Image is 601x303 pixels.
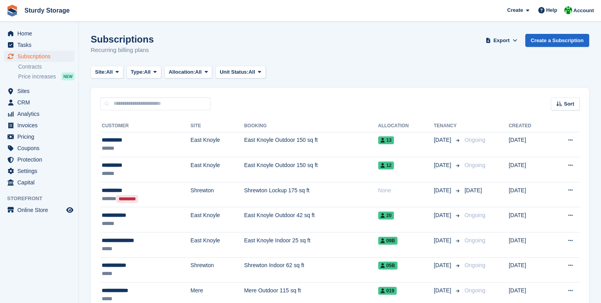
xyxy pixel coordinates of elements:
[465,262,485,268] span: Ongoing
[4,120,75,131] a: menu
[17,165,65,177] span: Settings
[190,120,244,132] th: Site
[244,157,378,182] td: East Knoyle Outdoor 150 sq ft
[17,131,65,142] span: Pricing
[378,212,394,219] span: 20
[220,68,248,76] span: Unit Status:
[17,97,65,108] span: CRM
[4,86,75,97] a: menu
[95,68,106,76] span: Site:
[434,120,461,132] th: Tenancy
[546,6,557,14] span: Help
[507,6,523,14] span: Create
[4,131,75,142] a: menu
[244,257,378,283] td: Shrewton Indoor 62 sq ft
[4,165,75,177] a: menu
[21,4,73,17] a: Sturdy Storage
[434,286,453,295] span: [DATE]
[244,132,378,157] td: East Knoyle Outdoor 150 sq ft
[378,136,394,144] span: 13
[17,39,65,50] span: Tasks
[573,7,594,15] span: Account
[378,186,434,195] div: None
[127,66,161,79] button: Type: All
[378,237,398,245] span: 09B
[248,68,255,76] span: All
[17,120,65,131] span: Invoices
[509,132,550,157] td: [DATE]
[244,120,378,132] th: Booking
[434,236,453,245] span: [DATE]
[91,34,154,45] h1: Subscriptions
[434,136,453,144] span: [DATE]
[434,211,453,219] span: [DATE]
[17,28,65,39] span: Home
[378,262,398,270] span: 05B
[4,51,75,62] a: menu
[378,120,434,132] th: Allocation
[190,132,244,157] td: East Knoyle
[190,257,244,283] td: Shrewton
[509,120,550,132] th: Created
[4,154,75,165] a: menu
[131,68,144,76] span: Type:
[62,72,75,80] div: NEW
[4,39,75,50] a: menu
[7,195,78,203] span: Storefront
[564,6,572,14] img: Simon Sturdy
[18,72,75,81] a: Price increases NEW
[91,46,154,55] p: Recurring billing plans
[17,154,65,165] span: Protection
[190,207,244,232] td: East Knoyle
[434,161,453,169] span: [DATE]
[144,68,151,76] span: All
[17,143,65,154] span: Coupons
[509,182,550,207] td: [DATE]
[244,182,378,207] td: Shrewton Lockup 175 sq ft
[509,207,550,232] td: [DATE]
[195,68,202,76] span: All
[106,68,113,76] span: All
[17,177,65,188] span: Capital
[17,86,65,97] span: Sites
[164,66,213,79] button: Allocation: All
[18,63,75,71] a: Contracts
[465,137,485,143] span: Ongoing
[244,232,378,258] td: East Knoyle Indoor 25 sq ft
[190,232,244,258] td: East Knoyle
[465,237,485,244] span: Ongoing
[4,204,75,216] a: menu
[434,261,453,270] span: [DATE]
[169,68,195,76] span: Allocation:
[465,212,485,218] span: Ongoing
[564,100,574,108] span: Sort
[190,182,244,207] td: Shrewton
[509,257,550,283] td: [DATE]
[4,108,75,119] a: menu
[190,157,244,182] td: East Knoyle
[4,143,75,154] a: menu
[17,108,65,119] span: Analytics
[434,186,453,195] span: [DATE]
[4,97,75,108] a: menu
[493,37,510,45] span: Export
[91,66,123,79] button: Site: All
[17,51,65,62] span: Subscriptions
[215,66,265,79] button: Unit Status: All
[65,205,75,215] a: Preview store
[509,232,550,258] td: [DATE]
[100,120,190,132] th: Customer
[18,73,56,80] span: Price increases
[525,34,589,47] a: Create a Subscription
[6,5,18,17] img: stora-icon-8386f47178a22dfd0bd8f6a31ec36ba5ce8667c1dd55bd0f319d3a0aa187defe.svg
[509,157,550,182] td: [DATE]
[378,162,394,169] span: 12
[244,207,378,232] td: East Knoyle Outdoor 42 sq ft
[465,287,485,294] span: Ongoing
[17,204,65,216] span: Online Store
[4,177,75,188] a: menu
[378,287,397,295] span: 019
[4,28,75,39] a: menu
[484,34,519,47] button: Export
[465,187,482,193] span: [DATE]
